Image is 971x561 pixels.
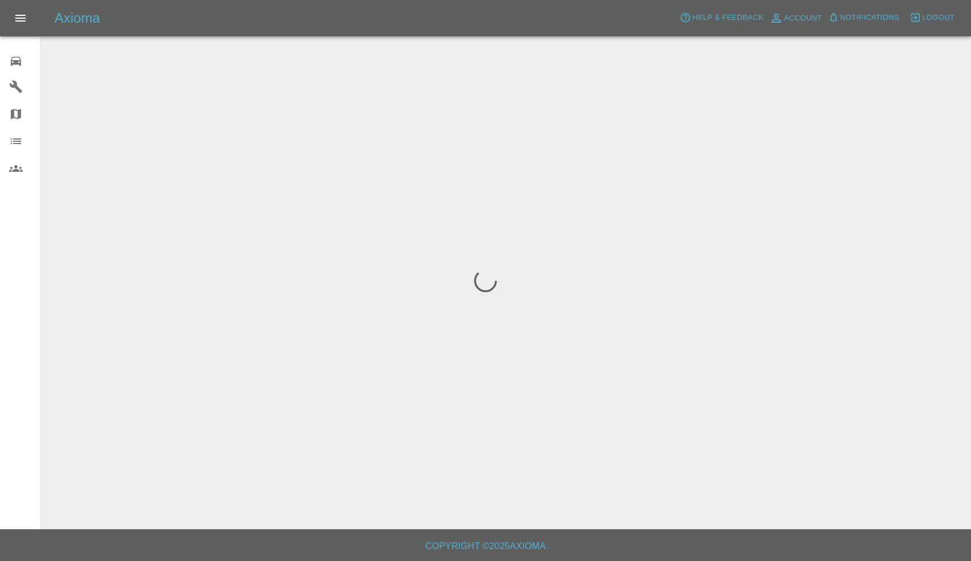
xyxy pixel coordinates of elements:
[9,538,962,554] h6: Copyright © 2025 Axioma
[907,9,957,27] button: Logout
[767,9,825,27] a: Account
[825,9,902,27] button: Notifications
[692,11,763,24] span: Help & Feedback
[7,5,34,32] button: Open drawer
[55,9,100,27] h5: Axioma
[922,11,955,24] span: Logout
[677,9,766,27] button: Help & Feedback
[784,12,822,25] span: Account
[840,11,899,24] span: Notifications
